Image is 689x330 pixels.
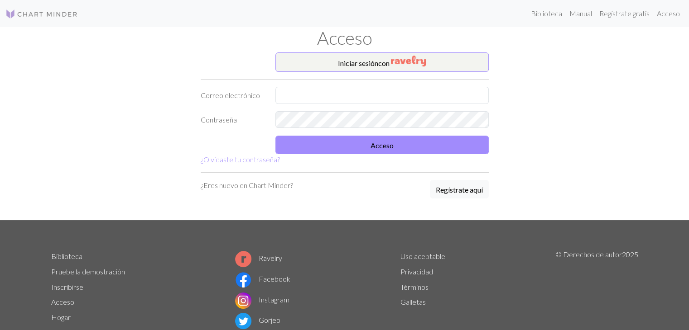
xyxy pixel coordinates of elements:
img: Logotipo de Ravelry [235,251,251,267]
img: Ravelry [391,56,426,66]
a: Regístrate gratis [596,5,653,23]
font: Manual [569,9,592,18]
font: Biblioteca [531,9,562,18]
a: Ravelry [235,254,282,262]
a: Pruebe la demostración [51,267,125,276]
a: Privacidad [400,267,433,276]
font: Iniciar sesión [338,59,378,67]
a: ¿Olvidaste tu contraseña? [201,155,280,164]
font: 2025 [622,250,638,259]
a: Facebook [235,274,290,283]
a: Acceso [653,5,684,23]
font: con [378,59,390,67]
a: Acceso [51,297,74,306]
font: Facebook [259,274,290,283]
img: Logo [5,9,78,19]
a: Uso aceptable [400,252,445,260]
font: © Derechos de autor [555,250,622,259]
button: Iniciar sesióncon [275,52,489,72]
font: Acceso [371,141,394,150]
font: Correo electrónico [201,91,260,99]
img: Logotipo de Facebook [235,272,251,288]
a: Biblioteca [527,5,566,23]
font: Instagram [259,295,289,304]
a: Hogar [51,313,71,321]
a: Términos [400,283,429,291]
font: Acceso [317,27,372,49]
font: Acceso [657,9,680,18]
button: Regístrate aquí [430,180,489,198]
a: Manual [566,5,596,23]
font: Regístrate gratis [599,9,650,18]
a: Galletas [400,297,426,306]
font: Contraseña [201,115,237,124]
a: Biblioteca [51,252,82,260]
font: ¿Eres nuevo en Chart Minder? [201,181,293,189]
a: Inscribirse [51,283,83,291]
font: Ravelry [259,254,282,262]
font: Regístrate aquí [436,185,483,194]
font: Gorjeo [259,316,280,324]
a: Gorjeo [235,316,280,324]
button: Acceso [275,136,489,154]
img: Logotipo de Twitter [235,313,251,329]
a: Instagram [235,295,289,304]
img: Logotipo de Instagram [235,292,251,309]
